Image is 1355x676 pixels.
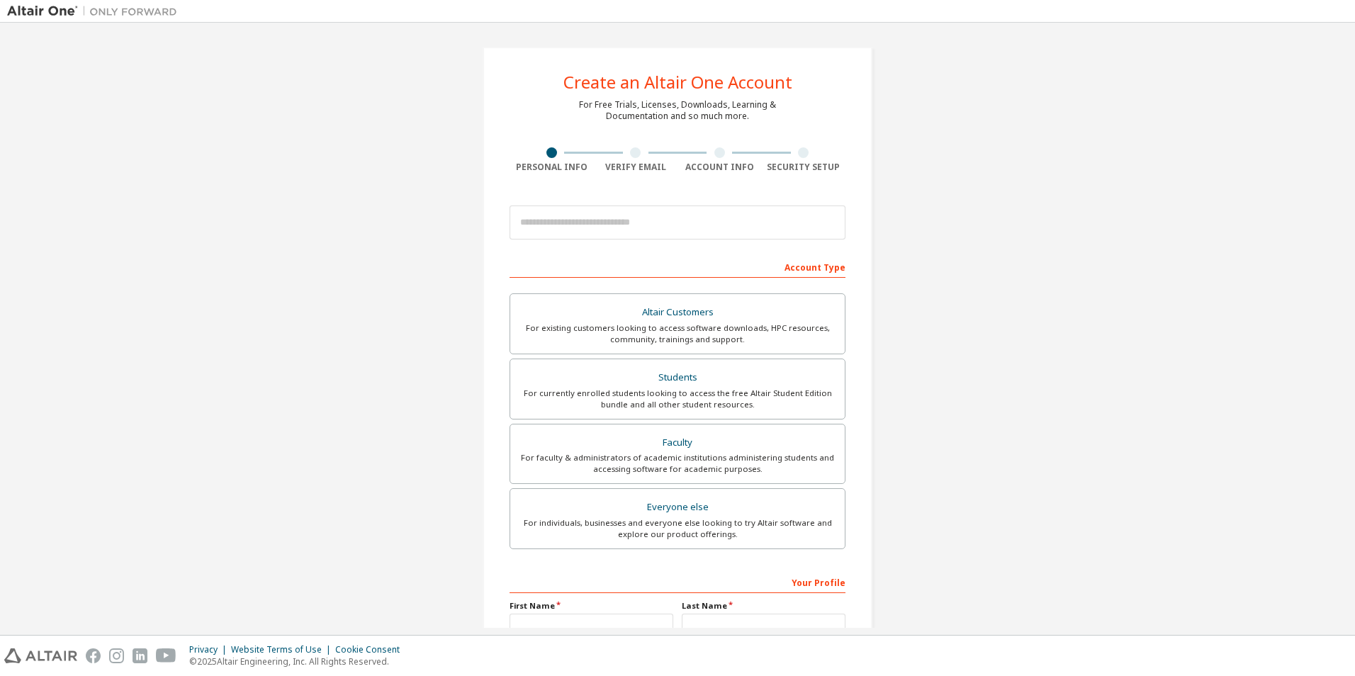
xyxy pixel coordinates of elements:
div: Students [519,368,836,388]
div: Website Terms of Use [231,644,335,655]
p: © 2025 Altair Engineering, Inc. All Rights Reserved. [189,655,408,667]
img: linkedin.svg [133,648,147,663]
div: Verify Email [594,162,678,173]
div: Security Setup [762,162,846,173]
div: Altair Customers [519,303,836,322]
div: Personal Info [510,162,594,173]
div: Everyone else [519,497,836,517]
div: Your Profile [510,570,845,593]
img: Altair One [7,4,184,18]
div: For faculty & administrators of academic institutions administering students and accessing softwa... [519,452,836,475]
div: Create an Altair One Account [563,74,792,91]
div: Account Info [677,162,762,173]
img: youtube.svg [156,648,176,663]
div: Account Type [510,255,845,278]
div: For existing customers looking to access software downloads, HPC resources, community, trainings ... [519,322,836,345]
div: Privacy [189,644,231,655]
div: Faculty [519,433,836,453]
div: For individuals, businesses and everyone else looking to try Altair software and explore our prod... [519,517,836,540]
img: facebook.svg [86,648,101,663]
div: For Free Trials, Licenses, Downloads, Learning & Documentation and so much more. [579,99,776,122]
div: Cookie Consent [335,644,408,655]
img: altair_logo.svg [4,648,77,663]
label: First Name [510,600,673,612]
img: instagram.svg [109,648,124,663]
div: For currently enrolled students looking to access the free Altair Student Edition bundle and all ... [519,388,836,410]
label: Last Name [682,600,845,612]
